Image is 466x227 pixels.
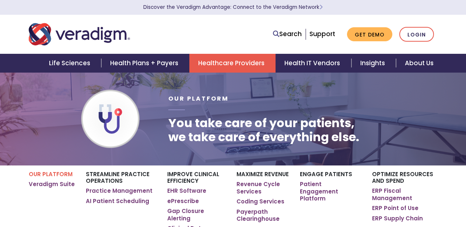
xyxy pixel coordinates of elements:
[86,187,153,195] a: Practice Management
[167,207,226,222] a: Gap Closure Alerting
[300,181,361,202] a: Patient Engagement Platform
[168,116,359,144] h1: You take care of your patients, we take care of everything else.
[143,4,323,11] a: Discover the Veradigm Advantage: Connect to the Veradigm NetworkLearn More
[189,54,276,73] a: Healthcare Providers
[236,208,289,223] a: Payerpath Clearinghouse
[309,29,335,38] a: Support
[399,27,434,42] a: Login
[29,22,130,46] img: Veradigm logo
[396,54,442,73] a: About Us
[236,181,289,195] a: Revenue Cycle Services
[319,4,323,11] span: Learn More
[167,187,206,195] a: EHR Software
[167,198,199,205] a: ePrescribe
[372,187,437,202] a: ERP Fiscal Management
[273,29,302,39] a: Search
[372,215,423,222] a: ERP Supply Chain
[347,27,392,42] a: Get Demo
[29,181,75,188] a: Veradigm Suite
[236,198,284,205] a: Coding Services
[86,198,149,205] a: AI Patient Scheduling
[351,54,396,73] a: Insights
[40,54,101,73] a: Life Sciences
[276,54,351,73] a: Health IT Vendors
[168,94,229,103] span: Our Platform
[101,54,189,73] a: Health Plans + Payers
[372,205,418,212] a: ERP Point of Use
